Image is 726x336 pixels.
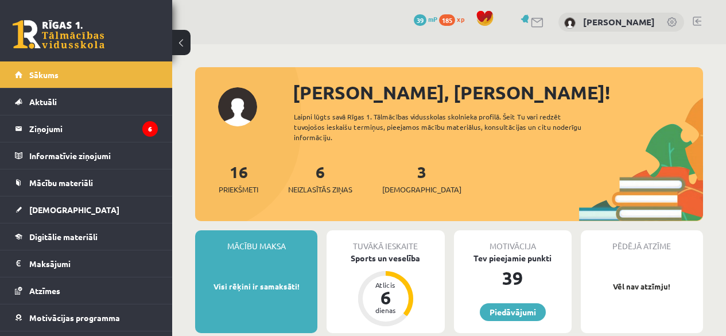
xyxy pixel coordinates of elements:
a: Aktuāli [15,88,158,115]
div: Sports un veselība [327,252,444,264]
div: Tev pieejamie punkti [454,252,572,264]
a: Piedāvājumi [480,303,546,321]
a: Mācību materiāli [15,169,158,196]
a: Maksājumi [15,250,158,277]
span: mP [428,14,437,24]
div: 39 [454,264,572,292]
a: Sports un veselība Atlicis 6 dienas [327,252,444,328]
a: Digitālie materiāli [15,223,158,250]
a: Ziņojumi6 [15,115,158,142]
a: 185 xp [439,14,470,24]
i: 6 [142,121,158,137]
span: 39 [414,14,426,26]
span: Aktuāli [29,96,57,107]
p: Vēl nav atzīmju! [587,281,697,292]
a: Rīgas 1. Tālmācības vidusskola [13,20,104,49]
span: Sākums [29,69,59,80]
a: Informatīvie ziņojumi [15,142,158,169]
legend: Maksājumi [29,250,158,277]
a: Atzīmes [15,277,158,304]
a: 39 mP [414,14,437,24]
div: [PERSON_NAME], [PERSON_NAME]! [293,79,703,106]
div: dienas [368,307,403,314]
span: xp [457,14,464,24]
div: 6 [368,288,403,307]
legend: Informatīvie ziņojumi [29,142,158,169]
a: Sākums [15,61,158,88]
div: Laipni lūgts savā Rīgas 1. Tālmācības vidusskolas skolnieka profilā. Šeit Tu vari redzēt tuvojošo... [294,111,599,142]
div: Tuvākā ieskaite [327,230,444,252]
span: Priekšmeti [219,184,258,195]
span: 185 [439,14,455,26]
span: [DEMOGRAPHIC_DATA] [29,204,119,215]
legend: Ziņojumi [29,115,158,142]
span: Atzīmes [29,285,60,296]
span: [DEMOGRAPHIC_DATA] [382,184,461,195]
a: [PERSON_NAME] [583,16,655,28]
a: 16Priekšmeti [219,161,258,195]
a: Motivācijas programma [15,304,158,331]
a: 6Neizlasītās ziņas [288,161,352,195]
p: Visi rēķini ir samaksāti! [201,281,312,292]
div: Motivācija [454,230,572,252]
span: Neizlasītās ziņas [288,184,352,195]
span: Digitālie materiāli [29,231,98,242]
img: Rinalds Štromanis [564,17,576,29]
div: Pēdējā atzīme [581,230,703,252]
a: 3[DEMOGRAPHIC_DATA] [382,161,461,195]
div: Atlicis [368,281,403,288]
div: Mācību maksa [195,230,317,252]
span: Mācību materiāli [29,177,93,188]
a: [DEMOGRAPHIC_DATA] [15,196,158,223]
span: Motivācijas programma [29,312,120,323]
